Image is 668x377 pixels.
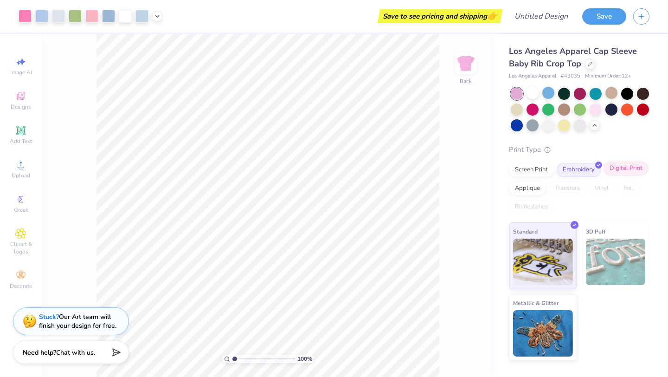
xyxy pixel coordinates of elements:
[509,182,546,195] div: Applique
[561,72,580,80] span: # 43035
[456,54,475,72] img: Back
[509,45,637,69] span: Los Angeles Apparel Cap Sleeve Baby Rib Crop Top
[507,7,575,26] input: Untitled Design
[297,355,312,363] span: 100 %
[12,172,30,179] span: Upload
[509,163,554,177] div: Screen Print
[10,69,32,76] span: Image AI
[39,312,59,321] strong: Stuck?
[513,310,573,357] img: Metallic & Glitter
[586,239,646,285] img: 3D Puff
[380,9,500,23] div: Save to see pricing and shipping
[56,348,95,357] span: Chat with us.
[10,137,32,145] span: Add Text
[513,227,538,236] span: Standard
[509,72,556,80] span: Los Angeles Apparel
[585,72,631,80] span: Minimum Order: 12 +
[586,227,605,236] span: 3D Puff
[604,162,649,175] div: Digital Print
[5,240,37,255] span: Clipart & logos
[509,200,554,214] div: Rhinestones
[509,144,649,155] div: Print Type
[11,103,31,110] span: Designs
[513,298,559,308] span: Metallic & Glitter
[557,163,601,177] div: Embroidery
[10,282,32,290] span: Decorate
[589,182,615,195] div: Vinyl
[549,182,586,195] div: Transfers
[487,10,497,21] span: 👉
[617,182,639,195] div: Foil
[513,239,573,285] img: Standard
[460,77,472,85] div: Back
[23,348,56,357] strong: Need help?
[582,8,626,25] button: Save
[39,312,116,330] div: Our Art team will finish your design for free.
[14,206,28,214] span: Greek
